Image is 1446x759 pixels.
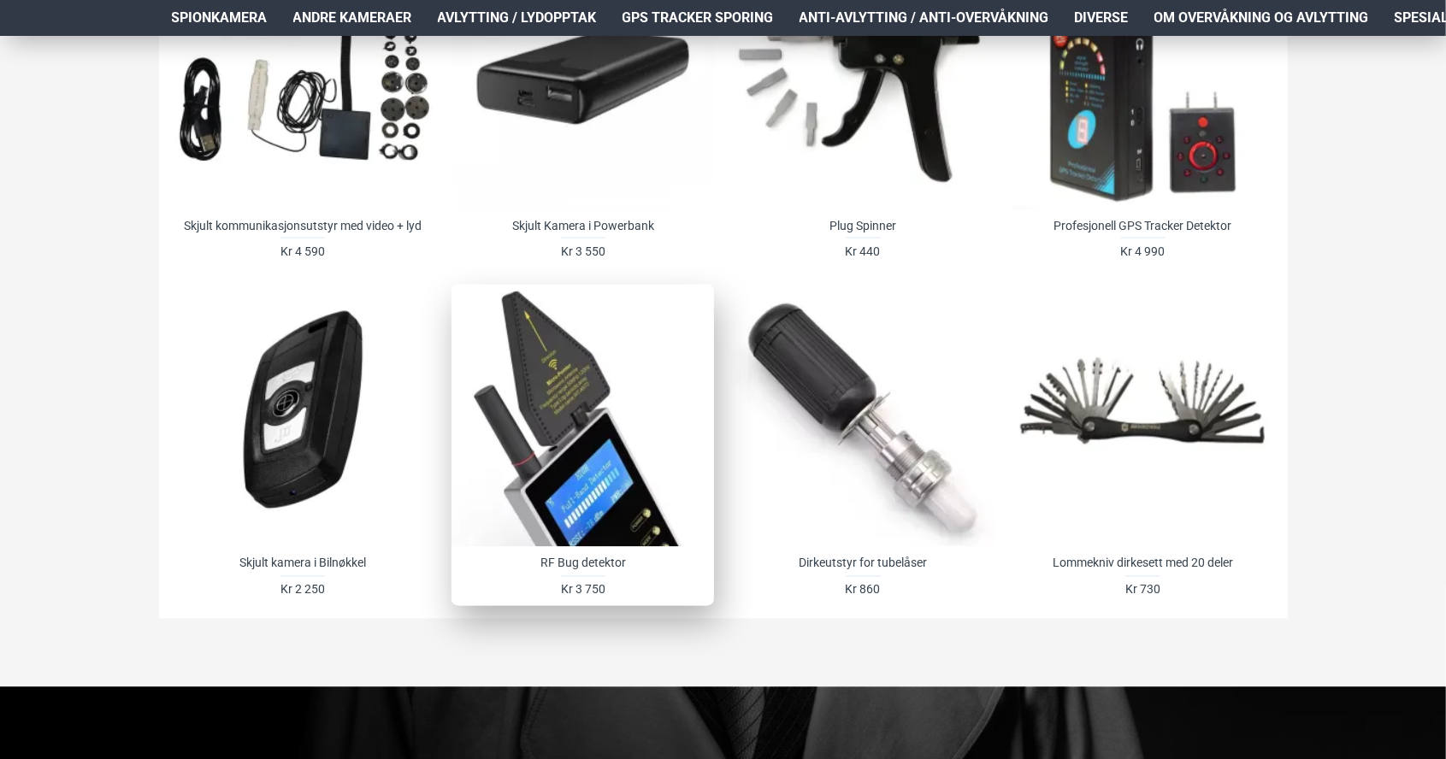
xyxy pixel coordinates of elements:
[280,584,325,596] span: Kr 2 250
[540,556,626,571] a: RF Bug detektor
[1075,8,1129,28] span: Diverse
[452,285,714,547] a: RF Bug detektor RF Bug detektor
[1121,245,1166,257] span: Kr 4 990
[1054,218,1232,233] a: Profesjonell GPS Tracker Detektor
[799,556,927,571] a: Dirkeutstyr for tubelåser
[561,245,605,257] span: Kr 3 550
[1012,285,1274,547] a: Lommekniv dirkesett med 20 deler
[829,218,896,233] a: Plug Spinner
[184,218,422,233] a: Skjult kommunikasjonsutstyr med video + lyd
[561,584,605,596] span: Kr 3 750
[846,584,881,596] span: Kr 860
[172,8,268,28] span: Spionkamera
[623,8,774,28] span: GPS Tracker Sporing
[438,8,597,28] span: Avlytting / Lydopptak
[512,218,654,233] a: Skjult Kamera i Powerbank
[731,285,994,547] a: Dirkeutstyr for tubelåser Dirkeutstyr for tubelåser
[239,556,366,571] a: Skjult kamera i Bilnøkkel
[1154,8,1369,28] span: Om overvåkning og avlytting
[1053,556,1233,571] a: Lommekniv dirkesett med 20 deler
[800,8,1049,28] span: Anti-avlytting / Anti-overvåkning
[172,285,434,547] a: Skjult kamera i Bilnøkkel Skjult kamera i Bilnøkkel
[293,8,412,28] span: Andre kameraer
[1125,584,1160,596] span: Kr 730
[280,245,325,257] span: Kr 4 590
[846,245,881,257] span: Kr 440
